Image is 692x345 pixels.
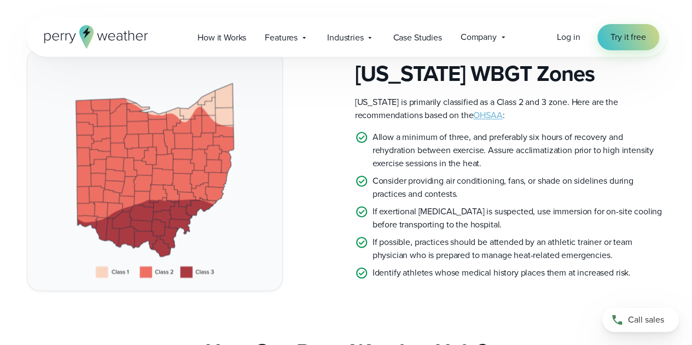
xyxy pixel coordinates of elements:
p: If exertional [MEDICAL_DATA] is suspected, use immersion for on-site cooling before transporting ... [373,205,666,231]
span: Log in [557,31,580,43]
p: [US_STATE] is primarily classified as a Class 2 and 3 zone. Here are the recommendations based on... [355,96,666,122]
a: Case Studies [383,26,451,49]
span: Case Studies [393,31,441,44]
span: How it Works [197,31,246,44]
span: Features [265,31,298,44]
a: How it Works [188,26,255,49]
a: OHSAA [473,109,502,121]
p: Allow a minimum of three, and preferably six hours of recovery and rehydration between exercise. ... [373,131,666,170]
p: Identify athletes whose medical history places them at increased risk. [373,266,631,279]
a: Log in [557,31,580,44]
span: Call sales [628,313,664,326]
p: If possible, practices should be attended by an athletic trainer or team physician who is prepare... [373,236,666,262]
span: Try it free [610,31,646,44]
p: Consider providing air conditioning, fans, or shade on sidelines during practices and contests. [373,174,666,201]
img: Ohio WBGT [27,49,282,290]
span: Industries [327,31,363,44]
a: Try it free [597,24,659,50]
h3: [US_STATE] WBGT Zones [355,61,666,87]
a: Call sales [602,308,679,332]
span: Company [461,31,497,44]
